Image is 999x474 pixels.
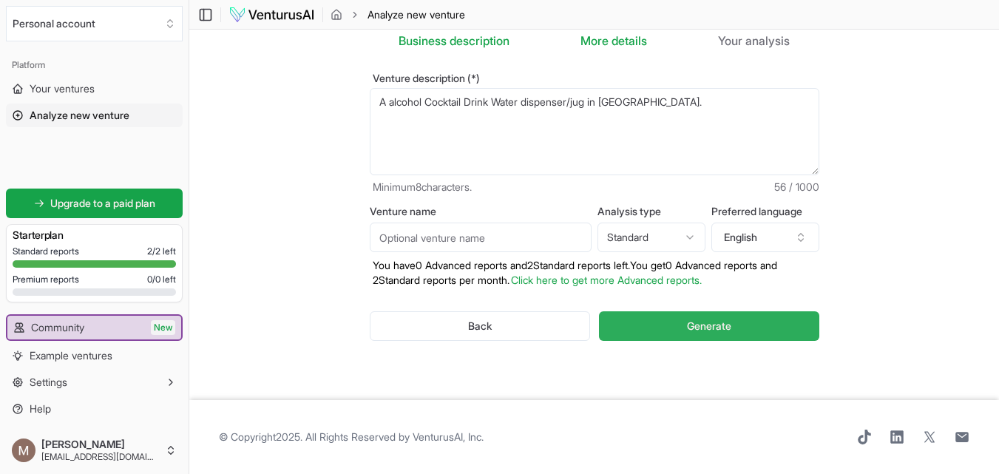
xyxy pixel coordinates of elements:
[511,274,702,286] a: Click here to get more Advanced reports.
[580,32,609,50] span: More
[6,397,183,421] a: Help
[228,6,315,24] img: logo
[612,33,647,48] span: details
[30,348,112,363] span: Example ventures
[711,206,819,217] label: Preferred language
[711,223,819,252] button: English
[399,32,447,50] span: Business
[6,77,183,101] a: Your ventures
[13,228,176,243] h3: Starter plan
[30,375,67,390] span: Settings
[41,438,159,451] span: [PERSON_NAME]
[745,33,790,48] span: analysis
[6,370,183,394] button: Settings
[147,274,176,285] span: 0 / 0 left
[373,180,472,194] span: Minimum 8 characters.
[7,316,181,339] a: CommunityNew
[30,81,95,96] span: Your ventures
[6,6,183,41] button: Select an organization
[219,430,484,444] span: © Copyright 2025 . All Rights Reserved by .
[6,53,183,77] div: Platform
[331,7,465,22] nav: breadcrumb
[31,320,84,335] span: Community
[30,402,51,416] span: Help
[151,320,175,335] span: New
[30,108,129,123] span: Analyze new venture
[6,189,183,218] a: Upgrade to a paid plan
[597,206,705,217] label: Analysis type
[147,246,176,257] span: 2 / 2 left
[12,439,35,462] img: ACg8ocICrvisezujV4at48n0tjfuHkqaqCUV6u4HpJeGpvo2swn9ew=s96-c
[687,319,731,334] span: Generate
[370,223,592,252] input: Optional venture name
[368,7,465,22] span: Analyze new venture
[413,430,481,443] a: VenturusAI, Inc
[370,73,819,84] label: Venture description (*)
[370,206,592,217] label: Venture name
[370,258,819,288] p: You have 0 Advanced reports and 2 Standard reports left. Y ou get 0 Advanced reports and 2 Standa...
[599,311,819,341] button: Generate
[41,451,159,463] span: [EMAIL_ADDRESS][DOMAIN_NAME]
[6,433,183,468] button: [PERSON_NAME][EMAIL_ADDRESS][DOMAIN_NAME]
[370,311,591,341] button: Back
[13,274,79,285] span: Premium reports
[774,180,819,194] span: 56 / 1000
[718,32,742,50] span: Your
[13,246,79,257] span: Standard reports
[450,33,509,48] span: description
[50,196,155,211] span: Upgrade to a paid plan
[6,344,183,368] a: Example ventures
[6,104,183,127] a: Analyze new venture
